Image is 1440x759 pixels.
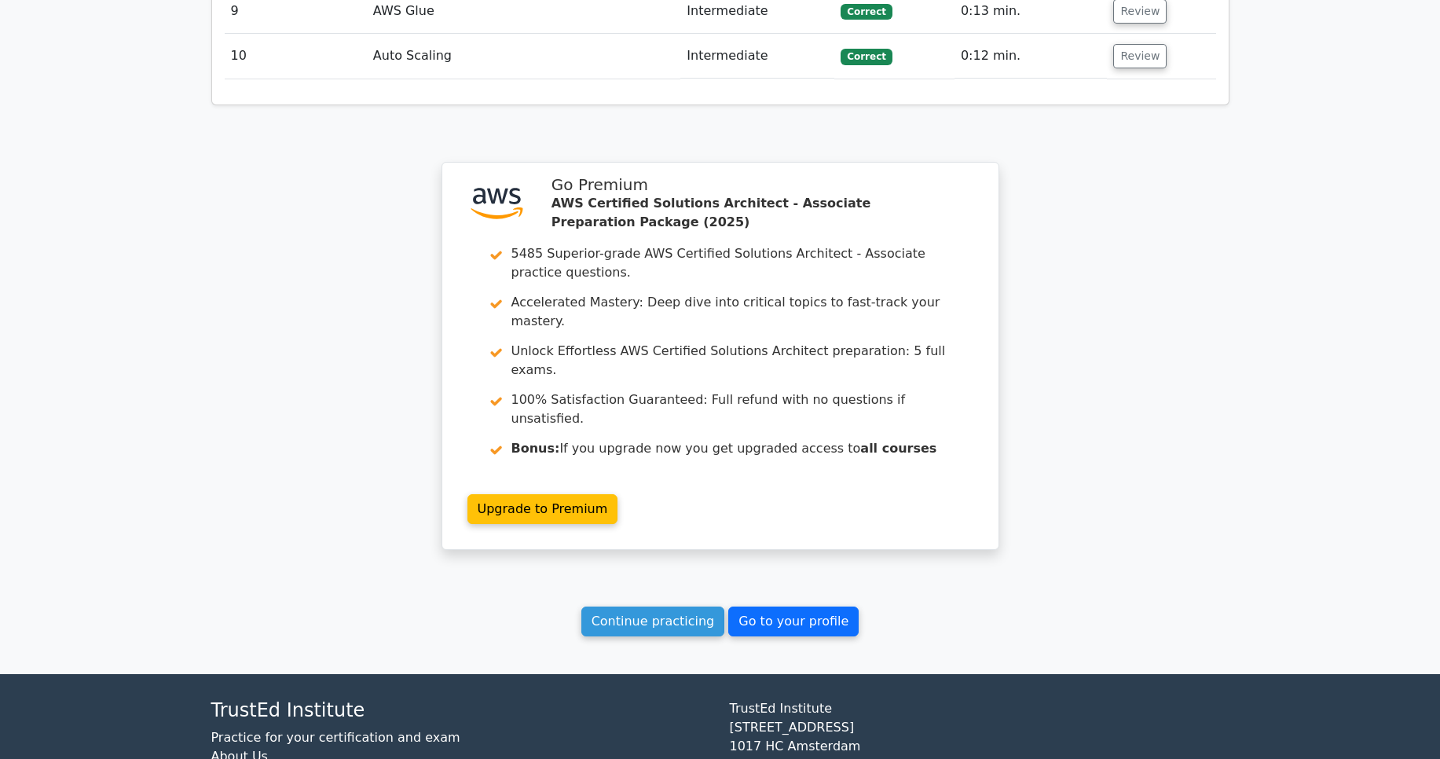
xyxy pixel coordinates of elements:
a: Continue practicing [581,607,725,636]
a: Practice for your certification and exam [211,730,460,745]
span: Correct [841,49,892,64]
td: Auto Scaling [367,34,681,79]
td: 10 [225,34,367,79]
span: Correct [841,4,892,20]
a: Upgrade to Premium [467,494,618,524]
td: Intermediate [680,34,834,79]
td: 0:12 min. [955,34,1108,79]
button: Review [1113,44,1167,68]
a: Go to your profile [728,607,859,636]
h4: TrustEd Institute [211,699,711,722]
